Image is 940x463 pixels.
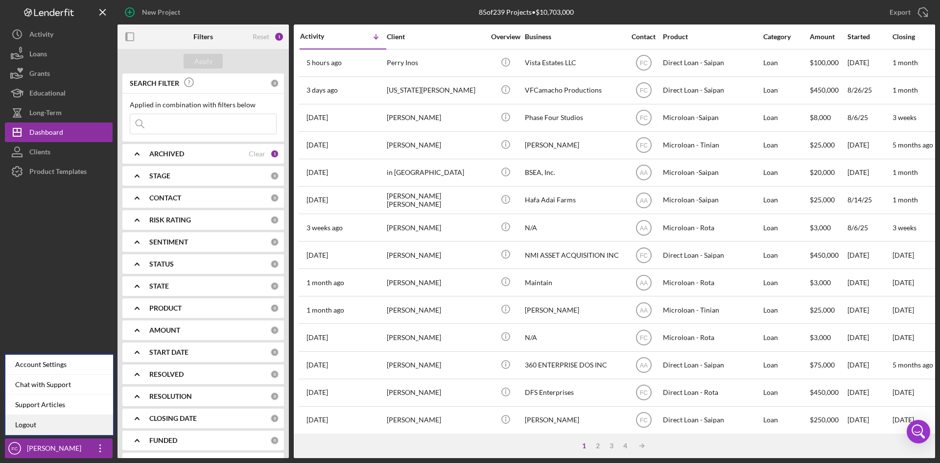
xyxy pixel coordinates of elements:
[525,105,623,131] div: Phase Four Studios
[117,2,190,22] button: New Project
[763,407,809,433] div: Loan
[893,306,914,314] time: [DATE]
[907,420,930,443] div: Open Intercom Messenger
[149,348,188,356] b: START DATE
[663,324,761,350] div: Microloan - Rota
[5,44,113,64] a: Loans
[270,392,279,401] div: 0
[763,105,809,131] div: Loan
[810,242,846,268] div: $450,000
[270,149,279,158] div: 1
[810,407,846,433] div: $250,000
[149,392,192,400] b: RESOLUTION
[5,395,113,415] a: Support Articles
[847,269,892,295] div: [DATE]
[387,380,485,406] div: [PERSON_NAME]
[847,105,892,131] div: 8/6/25
[130,79,179,87] b: SEARCH FILTER
[663,33,761,41] div: Product
[525,352,623,378] div: 360 ENTERPRISE DOS INC
[639,170,647,176] text: AA
[880,2,935,22] button: Export
[29,162,87,184] div: Product Templates
[639,362,647,369] text: AA
[270,79,279,88] div: 0
[663,77,761,103] div: Direct Loan - Saipan
[149,326,180,334] b: AMOUNT
[810,50,846,76] div: $100,000
[893,278,914,287] time: [DATE]
[525,132,623,158] div: [PERSON_NAME]
[5,142,113,162] a: Clients
[810,160,846,186] div: $20,000
[893,86,918,94] time: 1 month
[591,442,605,450] div: 2
[387,77,485,103] div: [US_STATE][PERSON_NAME]
[893,388,914,396] time: [DATE]
[29,142,50,164] div: Clients
[387,269,485,295] div: [PERSON_NAME]
[5,162,113,181] button: Product Templates
[663,407,761,433] div: Direct Loan - Saipan
[663,269,761,295] div: Microloan - Rota
[5,122,113,142] a: Dashboard
[306,114,328,122] time: 2025-08-22 02:35
[847,187,892,213] div: 8/14/25
[270,282,279,291] div: 0
[29,44,47,66] div: Loans
[29,103,62,125] div: Long-Term
[639,279,647,286] text: AA
[847,132,892,158] div: [DATE]
[525,187,623,213] div: Hafa Adai Farms
[387,187,485,213] div: [PERSON_NAME] [PERSON_NAME]
[525,77,623,103] div: VFCamacho Productions
[149,260,174,268] b: STATUS
[387,50,485,76] div: Perry Inos
[763,33,809,41] div: Category
[270,414,279,423] div: 0
[525,324,623,350] div: N/A
[387,160,485,186] div: in [GEOGRAPHIC_DATA]
[306,251,328,259] time: 2025-07-31 05:31
[847,324,892,350] div: [DATE]
[663,132,761,158] div: Microloan - Tinian
[663,187,761,213] div: Microloan -Saipan
[763,324,809,350] div: Loan
[663,352,761,378] div: Direct Loan - Saipan
[810,215,846,241] div: $3,000
[847,33,892,41] div: Started
[300,32,343,40] div: Activity
[663,160,761,186] div: Microloan -Saipan
[270,171,279,180] div: 0
[306,334,328,341] time: 2025-07-08 03:09
[890,2,911,22] div: Export
[5,24,113,44] button: Activity
[763,380,809,406] div: Loan
[893,223,916,232] time: 3 weeks
[763,77,809,103] div: Loan
[270,238,279,246] div: 0
[5,64,113,83] button: Grants
[525,269,623,295] div: Maintain
[810,297,846,323] div: $25,000
[479,8,574,16] div: 85 of 239 Projects • $10,703,000
[130,101,277,109] div: Applied in combination with filters below
[810,352,846,378] div: $75,000
[810,33,846,41] div: Amount
[663,105,761,131] div: Microloan -Saipan
[847,50,892,76] div: [DATE]
[847,352,892,378] div: [DATE]
[387,324,485,350] div: [PERSON_NAME]
[810,105,846,131] div: $8,000
[639,197,647,204] text: AA
[605,442,618,450] div: 3
[5,439,113,458] button: FC[PERSON_NAME]
[893,141,933,149] time: 5 months ago
[893,168,918,176] time: 1 month
[387,297,485,323] div: [PERSON_NAME]
[763,352,809,378] div: Loan
[525,407,623,433] div: [PERSON_NAME]
[893,113,916,122] time: 3 weeks
[893,251,914,259] time: [DATE]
